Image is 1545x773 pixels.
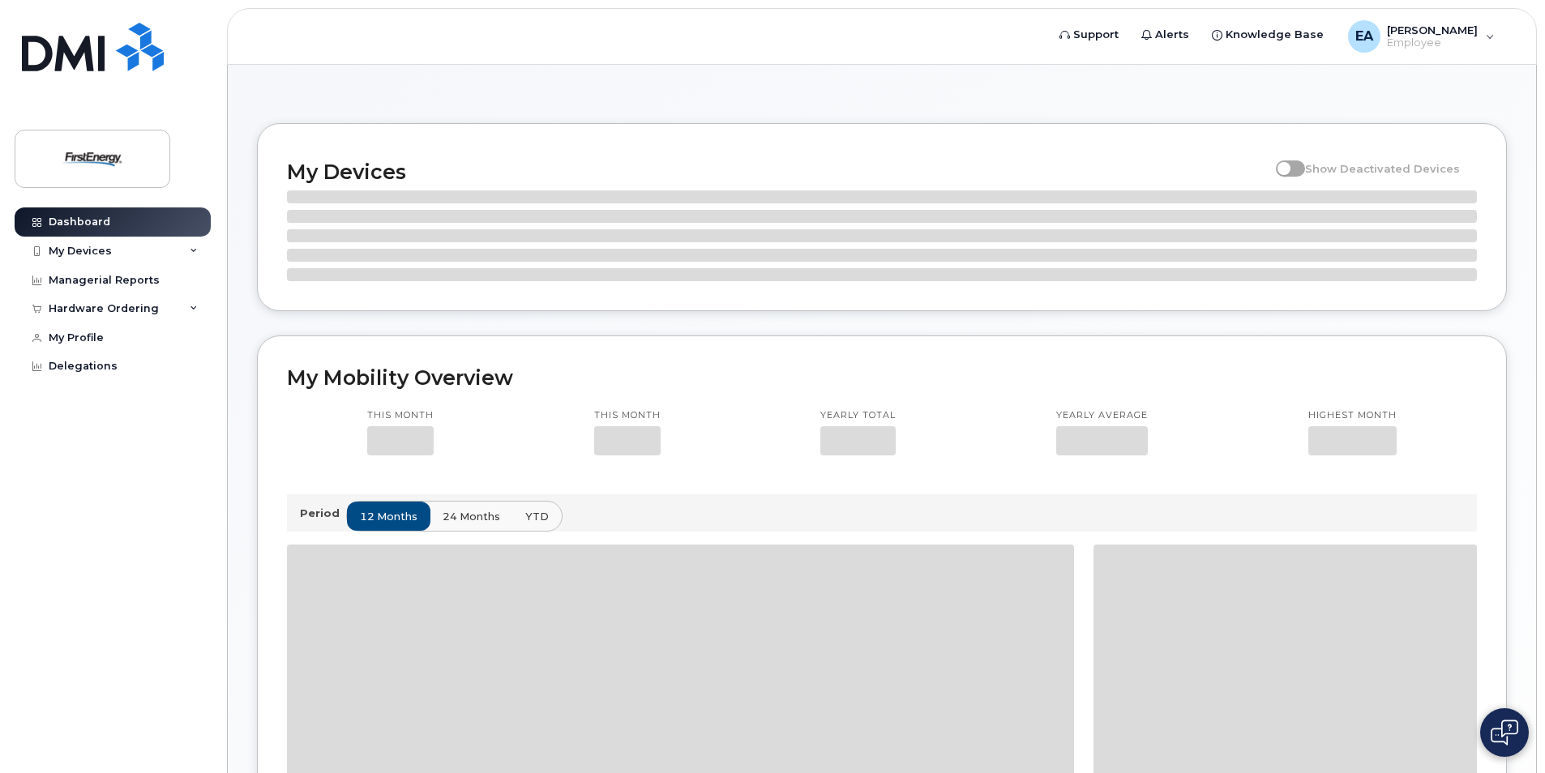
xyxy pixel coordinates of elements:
[367,409,434,422] p: This month
[525,509,549,524] span: YTD
[1491,720,1518,745] img: Open chat
[300,506,346,521] p: Period
[1305,162,1460,175] span: Show Deactivated Devices
[443,509,500,524] span: 24 months
[820,409,896,422] p: Yearly total
[594,409,661,422] p: This month
[287,365,1477,390] h2: My Mobility Overview
[1056,409,1148,422] p: Yearly average
[287,160,1268,184] h2: My Devices
[1276,153,1289,166] input: Show Deactivated Devices
[1308,409,1397,422] p: Highest month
